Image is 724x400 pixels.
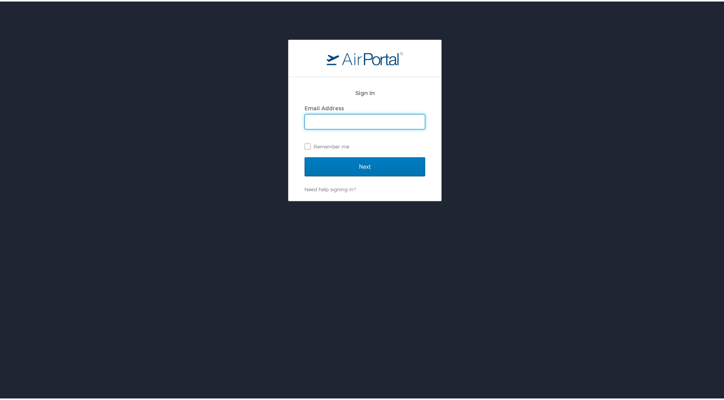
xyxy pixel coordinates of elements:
[305,87,425,96] h2: Sign In
[305,139,425,151] label: Remember me
[327,50,403,64] img: logo
[305,103,344,110] label: Email Address
[305,185,356,191] a: Need help signing in?
[305,156,425,175] input: Next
